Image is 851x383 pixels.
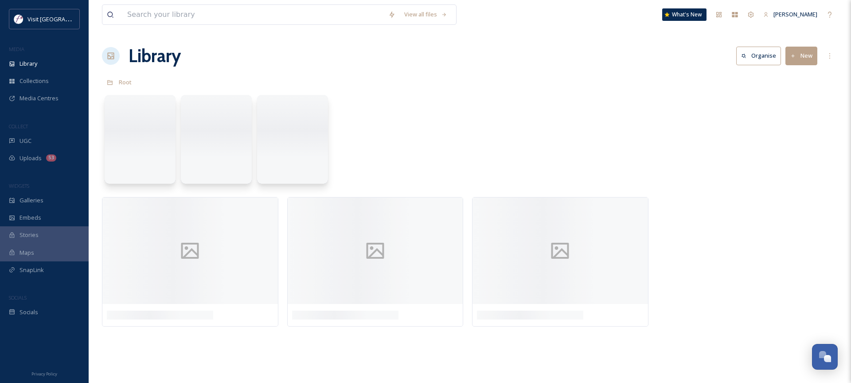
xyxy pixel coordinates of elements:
[20,59,37,68] span: Library
[773,10,817,18] span: [PERSON_NAME]
[20,137,31,145] span: UGC
[119,78,132,86] span: Root
[20,77,49,85] span: Collections
[20,266,44,274] span: SnapLink
[20,196,43,205] span: Galleries
[20,154,42,162] span: Uploads
[662,8,707,21] a: What's New
[46,154,56,162] div: 53
[812,344,838,370] button: Open Chat
[20,94,59,103] span: Media Centres
[14,15,23,24] img: visitfairfieldca_logo.jpeg
[119,77,132,87] a: Root
[123,5,384,24] input: Search your library
[20,231,39,239] span: Stories
[785,47,817,65] button: New
[759,6,822,23] a: [PERSON_NAME]
[20,249,34,257] span: Maps
[31,371,57,377] span: Privacy Policy
[736,47,781,65] button: Organise
[9,123,28,130] span: COLLECT
[20,213,41,222] span: Embeds
[9,182,29,189] span: WIDGETS
[400,6,452,23] a: View all files
[9,46,24,52] span: MEDIA
[31,368,57,379] a: Privacy Policy
[27,15,96,23] span: Visit [GEOGRAPHIC_DATA]
[20,308,38,316] span: Socials
[9,294,27,301] span: SOCIALS
[129,43,181,69] a: Library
